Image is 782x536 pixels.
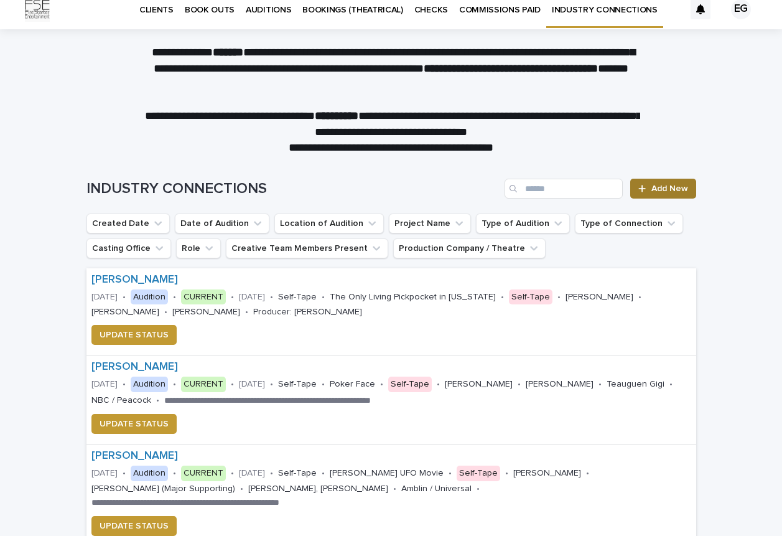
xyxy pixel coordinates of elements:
[131,377,168,392] div: Audition
[86,214,170,233] button: Created Date
[100,418,169,430] span: UPDATE STATUS
[231,468,234,479] p: •
[270,292,273,303] p: •
[638,292,641,303] p: •
[330,292,496,303] p: The Only Living Pickpocket in [US_STATE]
[86,180,500,198] h1: INDUSTRY CONNECTIONS
[175,214,269,233] button: Date of Audition
[270,468,273,479] p: •
[91,395,151,406] p: NBC / Peacock
[509,289,552,305] div: Self-Tape
[86,268,696,355] a: [PERSON_NAME] [DATE]•Audition•CURRENT•[DATE]•Self-Tape•The Only Living Pickpocket in [US_STATE]•S...
[172,307,240,317] p: [PERSON_NAME]
[598,379,602,390] p: •
[231,379,234,390] p: •
[248,484,388,494] p: [PERSON_NAME], [PERSON_NAME]
[91,516,177,536] button: UPDATE STATUS
[123,292,126,303] p: •
[91,360,178,374] a: [PERSON_NAME]
[239,379,265,390] p: [DATE]
[91,414,177,434] button: UPDATE STATUS
[607,379,664,390] p: Teauguen Gigi
[449,468,452,479] p: •
[91,379,118,390] p: [DATE]
[156,395,159,406] p: •
[457,466,500,481] div: Self-Tape
[322,379,325,390] p: •
[476,214,570,233] button: Type of Audition
[330,468,444,479] p: [PERSON_NAME] UFO Movie
[393,238,546,258] button: Production Company / Theatre
[393,484,396,494] p: •
[630,179,696,199] a: Add New
[505,468,508,479] p: •
[91,307,159,317] p: [PERSON_NAME]
[91,273,178,287] a: [PERSON_NAME]
[437,379,440,390] p: •
[445,379,513,390] p: [PERSON_NAME]
[91,449,178,463] a: [PERSON_NAME]
[322,292,325,303] p: •
[181,466,226,481] div: CURRENT
[526,379,593,390] p: [PERSON_NAME]
[401,484,472,494] p: Amblin / Universal
[176,238,221,258] button: Role
[100,520,169,532] span: UPDATE STATUS
[557,292,561,303] p: •
[518,379,521,390] p: •
[278,292,317,303] p: Self-Tape
[586,468,589,479] p: •
[477,484,480,494] p: •
[239,468,265,479] p: [DATE]
[566,292,633,303] p: [PERSON_NAME]
[278,379,317,390] p: Self-Tape
[123,379,126,390] p: •
[173,379,176,390] p: •
[173,292,176,303] p: •
[91,484,235,494] p: [PERSON_NAME] (Major Supporting)
[270,379,273,390] p: •
[86,355,696,444] a: [PERSON_NAME] [DATE]•Audition•CURRENT•[DATE]•Self-Tape•Poker Face•Self-Tape•[PERSON_NAME]•[PERSON...
[380,379,383,390] p: •
[575,214,683,233] button: Type of Connection
[164,307,167,317] p: •
[278,468,317,479] p: Self-Tape
[330,379,375,390] p: Poker Face
[239,292,265,303] p: [DATE]
[274,214,384,233] button: Location of Audition
[86,238,171,258] button: Casting Office
[100,329,169,341] span: UPDATE STATUS
[173,468,176,479] p: •
[91,292,118,303] p: [DATE]
[181,377,226,392] div: CURRENT
[181,289,226,305] div: CURRENT
[226,238,388,258] button: Creative Team Members Present
[253,307,362,317] p: Producer: [PERSON_NAME]
[651,184,688,193] span: Add New
[513,468,581,479] p: [PERSON_NAME]
[231,292,234,303] p: •
[91,325,177,345] button: UPDATE STATUS
[505,179,623,199] input: Search
[389,214,471,233] button: Project Name
[123,468,126,479] p: •
[131,289,168,305] div: Audition
[240,484,243,494] p: •
[388,377,432,392] div: Self-Tape
[245,307,248,317] p: •
[131,466,168,481] div: Audition
[91,468,118,479] p: [DATE]
[501,292,504,303] p: •
[322,468,325,479] p: •
[669,379,673,390] p: •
